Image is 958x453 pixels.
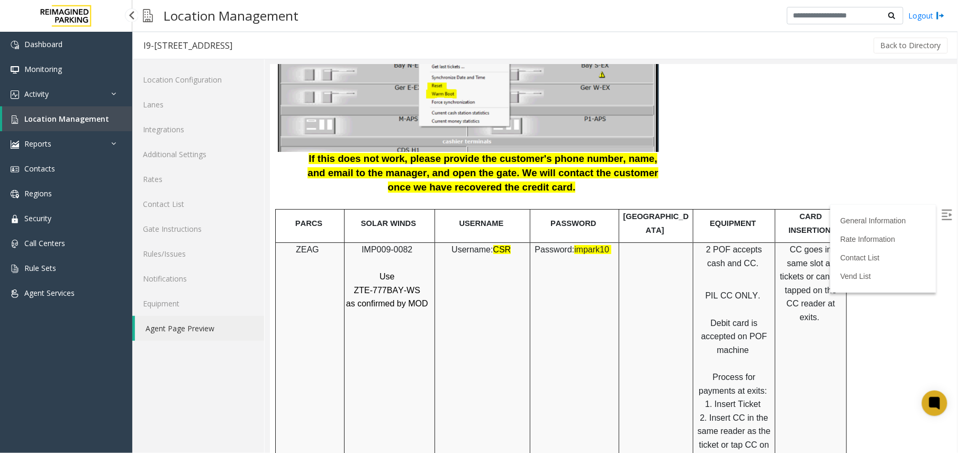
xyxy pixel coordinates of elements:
[24,64,62,74] span: Monitoring
[143,3,153,29] img: pageIcon
[143,39,232,52] div: I9-[STREET_ADDRESS]
[936,10,945,21] img: logout
[118,103,388,128] span: We will contact the customer once we have recovered the credit card.
[672,145,682,156] img: Open/Close Sidebar Menu
[132,92,264,117] a: Lanes
[436,180,492,203] span: 2 POF accepts cash and CC.
[24,114,109,124] span: Location Management
[24,238,65,248] span: Call Centers
[24,188,52,198] span: Regions
[91,155,146,163] span: SOLAR WINDS
[189,155,234,163] span: USERNAME
[182,180,223,189] span: Username:
[11,190,19,198] img: 'icon'
[132,67,264,92] a: Location Configuration
[11,289,19,298] img: 'icon'
[223,180,241,189] span: CSR
[24,288,75,298] span: Agent Services
[909,10,945,21] a: Logout
[510,180,572,257] span: CC goes in same slot as tickets or can be tapped on the CC reader at exits.
[571,170,626,179] a: Rate Information
[132,241,264,266] a: Rules/Issues
[132,216,264,241] a: Gate Instructions
[132,167,264,192] a: Rates
[24,139,51,149] span: Reports
[132,192,264,216] a: Contact List
[132,117,264,142] a: Integrations
[874,38,948,53] button: Back to Directory
[436,226,491,235] span: PIL CC ONLY.
[158,3,304,29] h3: Location Management
[435,335,491,344] span: 1. Insert Ticket
[429,308,497,331] span: Process for payments at exits:
[281,155,326,163] span: PASSWORD
[38,88,387,114] span: If this does not work, please provide the customer's phone number, name, and email to the manager...
[11,41,19,49] img: 'icon'
[304,180,339,189] span: impark10
[24,213,51,223] span: Security
[92,180,142,189] span: IMP009-0082
[132,291,264,316] a: Equipment
[11,215,19,223] img: 'icon'
[11,240,19,248] img: 'icon'
[11,265,19,273] img: 'icon'
[26,180,49,189] span: ZEAG
[431,254,498,290] span: Debit card is accepted on POF machine
[571,189,610,197] a: Contact List
[110,207,124,216] span: Use
[24,164,55,174] span: Contacts
[11,115,19,124] img: 'icon'
[24,263,56,273] span: Rule Sets
[571,152,636,160] a: General Information
[519,148,561,170] span: CARD INSERTION
[24,39,62,49] span: Dashboard
[11,90,19,99] img: 'icon'
[24,89,49,99] span: Activity
[76,234,158,243] span: as confirmed by MOD
[354,148,419,170] span: [GEOGRAPHIC_DATA]
[428,349,501,425] span: 2. Insert CC in the same reader as the ticket or tap CC on CC reader (little black box on the rig...
[11,140,19,149] img: 'icon'
[135,316,264,341] a: Agent Page Preview
[2,106,132,131] a: Location Management
[571,207,601,216] a: Vend List
[84,221,150,230] span: ZTE-777BAY-WS
[11,66,19,74] img: 'icon'
[25,155,52,163] span: PARCS
[265,180,305,189] span: Password:
[11,165,19,174] img: 'icon'
[440,155,486,163] span: EQUIPMENT
[132,266,264,291] a: Notifications
[132,142,264,167] a: Additional Settings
